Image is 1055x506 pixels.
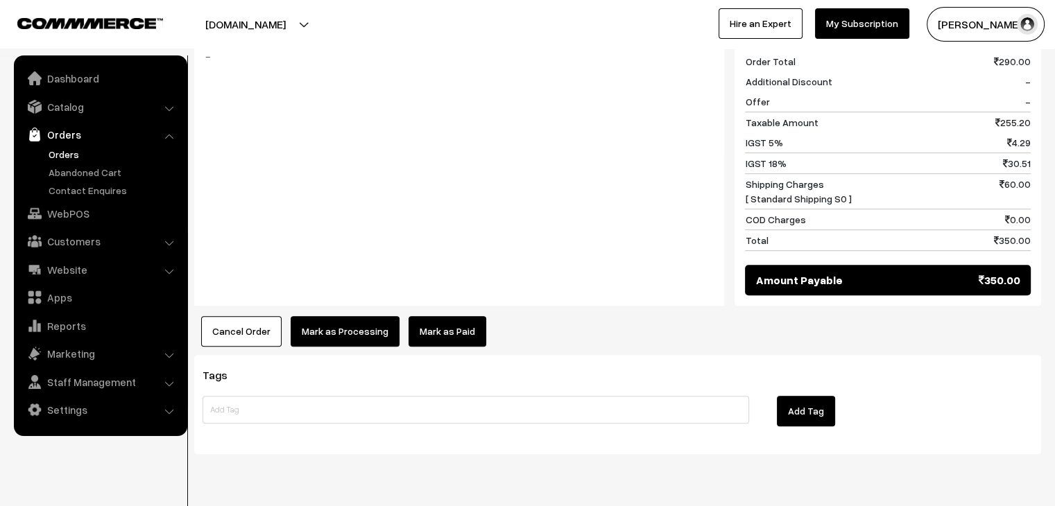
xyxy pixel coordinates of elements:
div: Domain Overview [53,82,124,91]
a: Marketing [17,341,182,366]
img: COMMMERCE [17,18,163,28]
a: Contact Enquires [45,183,182,198]
span: Additional Discount [745,74,832,89]
button: [PERSON_NAME]… [927,7,1045,42]
a: My Subscription [815,8,909,39]
span: Order Total [745,54,795,69]
img: website_grey.svg [22,36,33,47]
img: user [1017,14,1038,35]
span: 30.51 [1003,156,1031,171]
span: IGST 18% [745,156,786,171]
a: Staff Management [17,369,182,394]
a: Catalog [17,94,182,119]
a: Dashboard [17,66,182,91]
span: Total [745,233,768,247]
span: IGST 5% [745,135,782,150]
a: COMMMERCE [17,14,139,30]
a: Hire an Expert [719,8,803,39]
a: Mark as Paid [409,316,486,347]
a: Settings [17,397,182,422]
span: - [1025,74,1031,89]
button: Mark as Processing [291,316,400,347]
span: Amount Payable [755,272,842,288]
a: WebPOS [17,201,182,226]
span: Taxable Amount [745,115,818,130]
div: v 4.0.25 [39,22,68,33]
input: Add Tag [203,396,749,424]
a: Abandoned Cart [45,165,182,180]
div: Keywords by Traffic [153,82,234,91]
img: logo_orange.svg [22,22,33,33]
img: tab_domain_overview_orange.svg [37,80,49,91]
span: 350.00 [979,272,1020,288]
span: 60.00 [1000,177,1031,206]
a: Reports [17,313,182,338]
a: Orders [17,122,182,147]
button: Cancel Order [201,316,282,347]
span: COD Charges [745,212,805,227]
blockquote: - [205,48,714,64]
span: 350.00 [994,233,1031,247]
span: 255.20 [995,115,1031,130]
span: Tags [203,368,244,382]
span: - [1025,94,1031,109]
img: tab_keywords_by_traffic_grey.svg [138,80,149,91]
button: [DOMAIN_NAME] [157,7,334,42]
a: Apps [17,285,182,310]
div: Domain: [DOMAIN_NAME] [36,36,153,47]
a: Website [17,257,182,282]
span: Offer [745,94,769,109]
span: Shipping Charges [ Standard Shipping S0 ] [745,177,851,206]
button: Add Tag [777,396,835,426]
a: Customers [17,229,182,254]
span: 0.00 [1005,212,1031,227]
span: 4.29 [1007,135,1031,150]
span: 290.00 [994,54,1031,69]
a: Orders [45,147,182,162]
